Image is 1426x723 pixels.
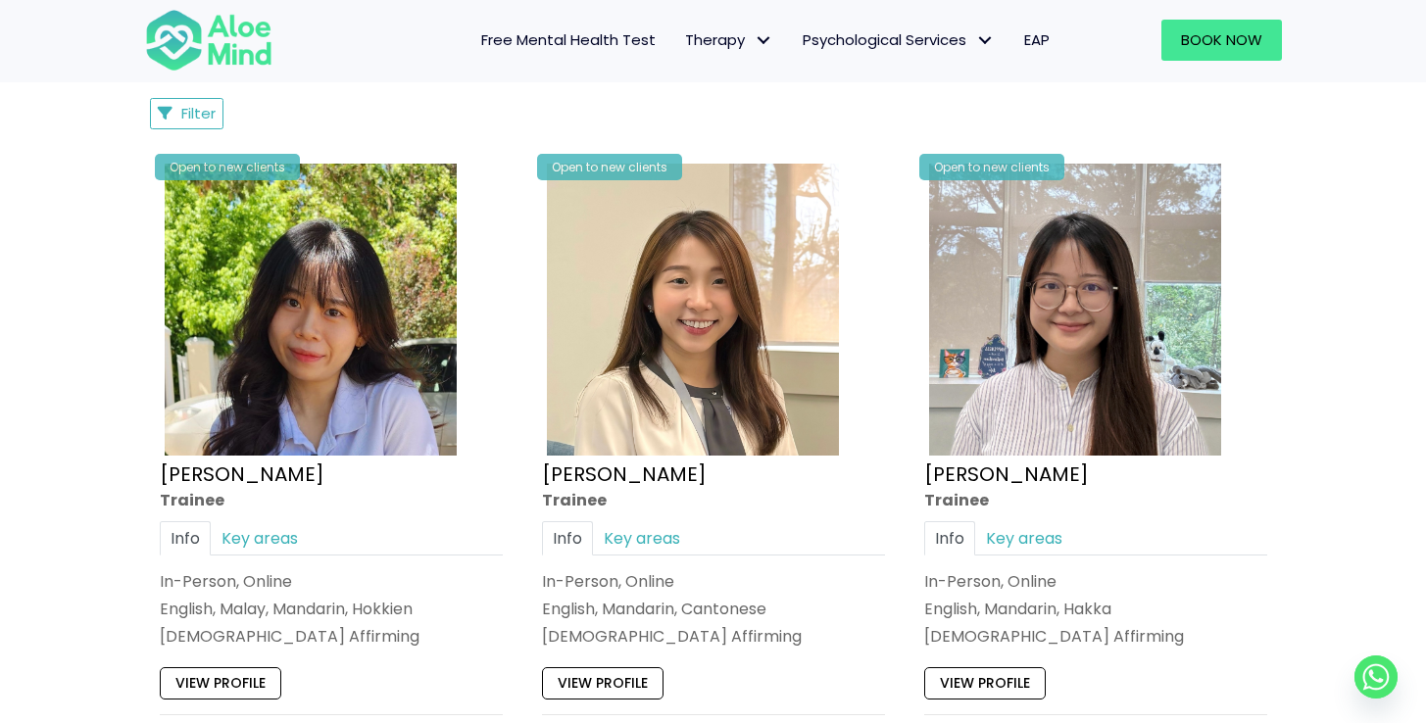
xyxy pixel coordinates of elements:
[150,98,224,129] button: Filter Listings
[542,667,664,699] a: View profile
[160,459,324,487] a: [PERSON_NAME]
[211,521,309,555] a: Key areas
[1161,20,1282,61] a: Book Now
[924,459,1089,487] a: [PERSON_NAME]
[924,598,1267,620] p: English, Mandarin, Hakka
[160,488,503,510] div: Trainee
[750,26,778,55] span: Therapy: submenu
[924,570,1267,593] div: In-Person, Online
[145,8,272,72] img: Aloe mind Logo
[160,570,503,593] div: In-Person, Online
[542,521,593,555] a: Info
[919,154,1064,180] div: Open to new clients
[924,521,975,555] a: Info
[924,488,1267,510] div: Trainee
[165,164,457,456] img: Aloe Mind Profile Pic – Christie Yong Kar Xin
[685,29,773,50] span: Therapy
[971,26,1000,55] span: Psychological Services: submenu
[160,598,503,620] p: English, Malay, Mandarin, Hokkien
[803,29,995,50] span: Psychological Services
[467,20,670,61] a: Free Mental Health Test
[155,154,300,180] div: Open to new clients
[542,598,885,620] p: English, Mandarin, Cantonese
[1354,655,1398,699] a: Whatsapp
[593,521,691,555] a: Key areas
[929,164,1221,456] img: IMG_3049 – Joanne Lee
[181,103,216,123] span: Filter
[1181,29,1262,50] span: Book Now
[924,667,1046,699] a: View profile
[481,29,656,50] span: Free Mental Health Test
[542,570,885,593] div: In-Person, Online
[924,625,1267,648] div: [DEMOGRAPHIC_DATA] Affirming
[670,20,788,61] a: TherapyTherapy: submenu
[542,625,885,648] div: [DEMOGRAPHIC_DATA] Affirming
[542,488,885,510] div: Trainee
[788,20,1009,61] a: Psychological ServicesPsychological Services: submenu
[160,625,503,648] div: [DEMOGRAPHIC_DATA] Affirming
[298,20,1064,61] nav: Menu
[547,164,839,456] img: IMG_1660 – Tracy Kwah
[160,667,281,699] a: View profile
[975,521,1073,555] a: Key areas
[160,521,211,555] a: Info
[542,459,707,487] a: [PERSON_NAME]
[1024,29,1050,50] span: EAP
[537,154,682,180] div: Open to new clients
[1009,20,1064,61] a: EAP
